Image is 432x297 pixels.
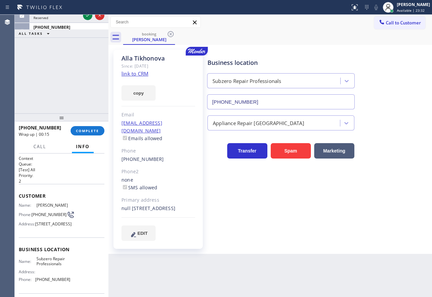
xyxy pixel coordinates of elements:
[111,17,200,27] input: Search
[19,131,49,137] span: Wrap up | 00:15
[121,62,195,70] div: Since: [DATE]
[19,203,36,208] span: Name:
[19,259,36,264] span: Name:
[121,70,148,77] a: link to CRM
[121,111,195,119] div: Email
[227,143,267,159] button: Transfer
[33,143,46,150] span: Call
[121,156,164,162] a: [PHONE_NUMBER]
[371,3,381,12] button: Mute
[138,231,148,236] span: EDIT
[29,140,50,153] button: Call
[19,156,104,161] h1: Context
[212,77,281,85] div: Subzero Repair Professionals
[36,256,70,267] span: Subzero Repair Professionals
[19,246,104,253] span: Business location
[76,128,99,133] span: COMPLETE
[397,2,430,7] div: [PERSON_NAME]
[121,225,156,241] button: EDIT
[121,176,195,192] div: none
[121,55,195,62] div: Alla Tikhonova
[121,147,195,155] div: Phone
[207,94,355,109] input: Phone Number
[207,58,354,67] div: Business location
[33,15,48,20] span: Reserved
[124,31,174,36] div: booking
[314,143,354,159] button: Marketing
[19,178,104,184] p: 2
[124,30,174,44] div: Alla Tikhonova
[19,212,31,217] span: Phone:
[35,221,72,226] span: [STREET_ADDRESS]
[19,221,35,226] span: Address:
[374,16,425,29] button: Call to Customer
[76,143,90,150] span: Info
[95,11,104,20] button: Reject
[121,120,162,134] a: [EMAIL_ADDRESS][DOMAIN_NAME]
[83,11,92,20] button: Accept
[19,277,35,282] span: Phone:
[124,36,174,42] div: [PERSON_NAME]
[121,168,195,176] div: Phone2
[19,193,104,199] span: Customer
[19,161,104,167] h2: Queue:
[31,212,67,217] span: [PHONE_NUMBER]
[397,8,425,13] span: Available | 23:32
[72,140,94,153] button: Info
[123,185,127,189] input: SMS allowed
[386,20,421,26] span: Call to Customer
[71,126,104,135] button: COMPLETE
[19,269,36,274] span: Address:
[35,277,70,282] span: [PHONE_NUMBER]
[121,184,157,191] label: SMS allowed
[271,143,311,159] button: Spam
[15,29,56,37] button: ALL TASKS
[213,119,304,127] div: Appliance Repair [GEOGRAPHIC_DATA]
[121,135,163,141] label: Emails allowed
[121,196,195,204] div: Primary address
[121,205,195,212] div: null [STREET_ADDRESS]
[36,203,70,208] span: [PERSON_NAME]
[33,24,70,30] span: [PHONE_NUMBER]
[19,124,61,131] span: [PHONE_NUMBER]
[121,85,156,101] button: copy
[19,173,104,178] h2: Priority:
[19,167,104,173] p: [Test] All
[19,31,43,36] span: ALL TASKS
[123,136,127,140] input: Emails allowed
